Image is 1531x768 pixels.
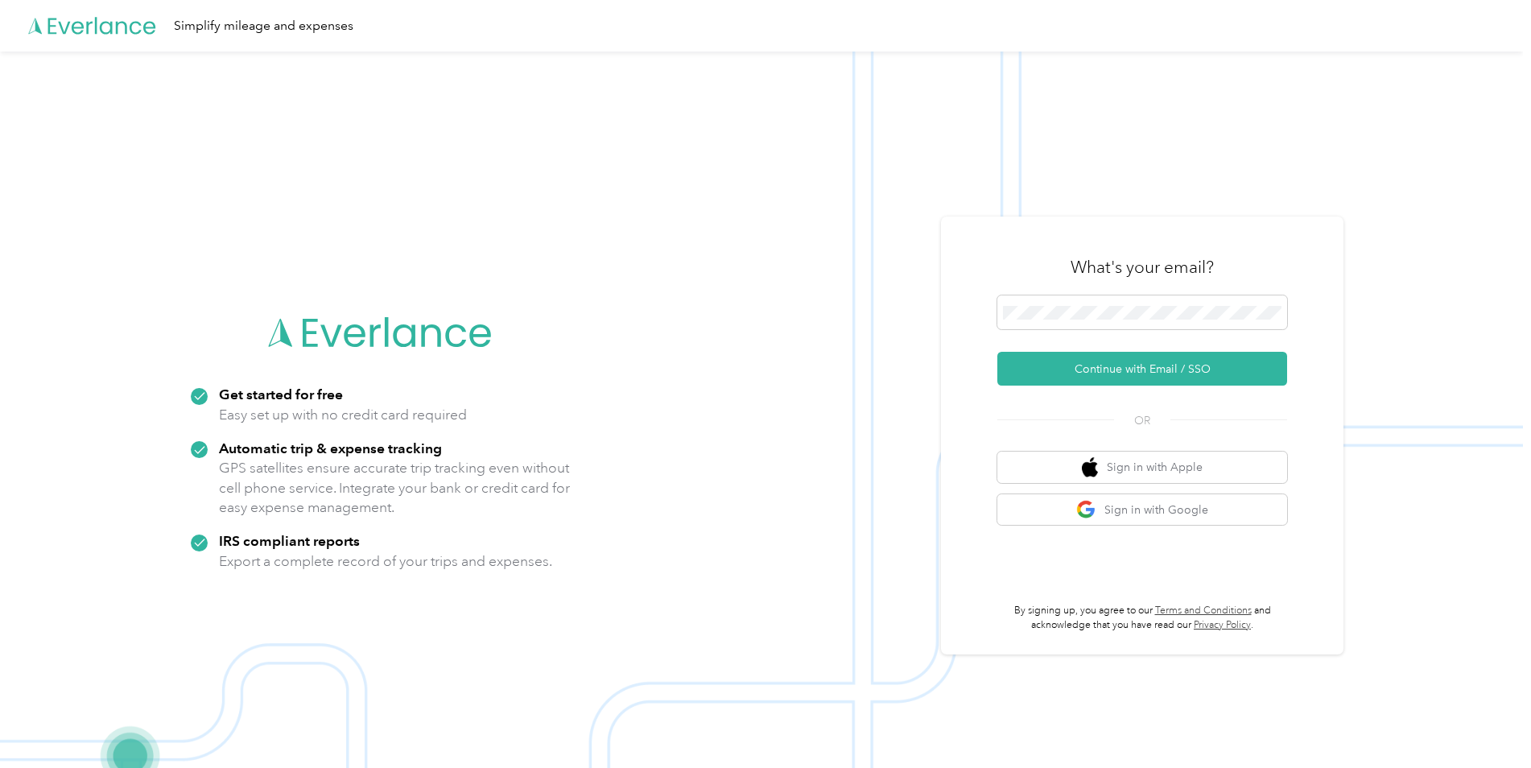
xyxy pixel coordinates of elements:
[219,458,571,518] p: GPS satellites ensure accurate trip tracking even without cell phone service. Integrate your bank...
[219,386,343,403] strong: Get started for free
[997,452,1287,483] button: apple logoSign in with Apple
[174,16,353,36] div: Simplify mileage and expenses
[1155,605,1252,617] a: Terms and Conditions
[219,405,467,425] p: Easy set up with no credit card required
[1194,619,1251,631] a: Privacy Policy
[1076,500,1096,520] img: google logo
[1071,256,1214,279] h3: What's your email?
[1114,412,1170,429] span: OR
[997,352,1287,386] button: Continue with Email / SSO
[219,532,360,549] strong: IRS compliant reports
[219,440,442,456] strong: Automatic trip & expense tracking
[219,551,552,572] p: Export a complete record of your trips and expenses.
[997,494,1287,526] button: google logoSign in with Google
[997,604,1287,632] p: By signing up, you agree to our and acknowledge that you have read our .
[1082,457,1098,477] img: apple logo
